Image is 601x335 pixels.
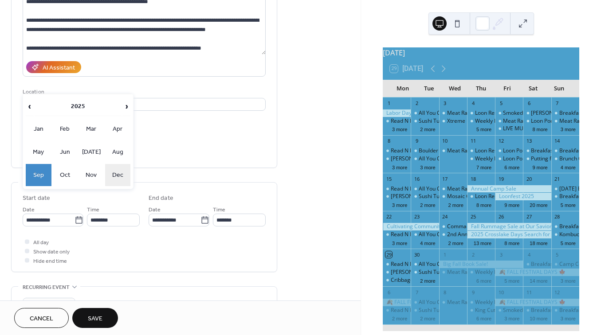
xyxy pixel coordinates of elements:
div: Breakfast at Sunshine’s! [531,261,590,268]
td: Oct [52,164,78,186]
div: 2 [413,100,420,107]
button: 20 more [526,201,551,208]
div: Weekly Family Story Time: Thursdays [467,269,495,276]
div: Meat Raffle at [GEOGRAPHIC_DATA] [447,147,537,155]
div: All You Can Eat Tacos [411,261,439,268]
div: Brunch Cruise [551,155,579,163]
div: Sushi Tuesdays! [411,117,439,125]
div: Putting for Dogs [531,155,571,163]
div: Smoked Rib Fridays! [503,109,552,117]
div: Breakfast at Sunshine’s! [551,147,579,155]
button: 6 more [473,314,495,322]
div: 11 [526,289,532,296]
td: Nov [79,164,104,186]
div: Sushi Tuesdays! [411,193,439,200]
div: 17 [442,175,448,182]
div: All You Can Eat Tacos [419,155,472,163]
span: Date [149,205,161,214]
div: Camp Community - Tailgate Takedown Edition Battle of the Bites [551,261,579,268]
div: Fall Rummage Sale at Our Saviors Lutheran Church [467,223,551,230]
div: 11 [470,138,476,144]
td: Feb [52,118,78,140]
div: 5 [554,251,561,258]
div: Read N Play Every [DATE] [391,307,454,314]
span: Show date only [33,247,70,257]
div: 25 [470,214,476,220]
div: [DATE] [383,47,579,58]
span: Time [87,205,99,214]
div: All You Can Eat Tacos [411,299,439,306]
span: Save [88,314,102,323]
div: 27 [526,214,532,220]
div: Loon Pontoon Tours - National Loon Center [495,147,523,155]
button: 8 more [473,201,495,208]
div: Boulder Tap House Give Back – Brainerd Lakes Safe Ride [411,147,439,155]
button: AI Assistant [26,61,81,73]
button: 3 more [389,239,411,246]
div: Loon Pontoon Tours - National Loon Center [523,117,551,125]
div: Breakfast at Sunshine’s! [551,109,579,117]
div: 8 [442,289,448,296]
span: Hide end time [33,257,67,266]
button: 14 more [526,277,551,284]
div: 19 [498,175,504,182]
div: Loon Research Tour - [GEOGRAPHIC_DATA] [475,147,582,155]
div: Big Fall Book Sale! [439,261,523,268]
a: Cancel [14,308,69,328]
div: 13 [526,138,532,144]
div: 26 [498,214,504,220]
div: Read N Play Every [DATE] [391,185,454,193]
div: Weekly Family Story Time: Thursdays [475,117,566,125]
div: 28 [554,214,561,220]
div: Commanders Breakfast Buffet [447,223,522,230]
div: 24 [442,214,448,220]
div: Loon Research Tour - [GEOGRAPHIC_DATA] [475,193,582,200]
div: Read N Play Every Monday [383,231,411,238]
div: Read N Play Every Monday [383,117,411,125]
div: LIVE MUSIC-One Night Stand [Roundhouse Brewery] [495,125,523,132]
div: 23 [413,214,420,220]
button: 9 more [501,201,523,208]
div: 3 [498,251,504,258]
button: 5 more [473,125,495,132]
button: 3 more [389,163,411,171]
div: 4 [470,100,476,107]
td: Jun [52,141,78,163]
div: Labor Day Sidewalk Sale in Crosslake Town Square [383,109,411,117]
div: Fri [494,80,520,97]
td: Aug [105,141,131,163]
div: Read N Play Every Monday [383,261,411,268]
div: Brunch Cruise [559,155,594,163]
div: Meat Raffle at [GEOGRAPHIC_DATA] [447,185,537,193]
button: 2 more [445,201,467,208]
div: Meat Raffle [551,117,579,125]
div: Putting for Dogs [523,155,551,163]
div: Cultivating Communities Summit [383,223,439,230]
span: Do not repeat [26,300,59,310]
span: Cancel [30,314,53,323]
div: Annual Camp Sale [467,185,551,193]
div: Sushi Tuesdays! [419,307,458,314]
div: Read N Play Every [DATE] [391,147,454,155]
div: Weekly Family Story Time: Thursdays [475,269,566,276]
div: King Cut Prime Rib at Freddy's [467,307,495,314]
button: 3 more [557,277,579,284]
div: Breakfast at Sunshine’s! [551,193,579,200]
div: Loon Research Tour - [GEOGRAPHIC_DATA] [475,109,582,117]
div: Xtreme Music Bingo- Awesome 80's [439,117,467,125]
div: Mosaic Coaster Creations [439,193,467,200]
div: Sushi Tuesdays! [411,269,439,276]
div: 29 [385,251,392,258]
div: Commanders Breakfast Buffet [439,223,467,230]
button: 8 more [529,125,551,132]
div: Read N Play Every [DATE] [391,117,454,125]
div: 7 [554,100,561,107]
div: Read N Play Every Monday [383,185,411,193]
td: May [26,141,51,163]
button: 6 more [501,163,523,171]
div: Weekly Family Story Time: Thursdays [467,117,495,125]
div: Meat Raffle at [GEOGRAPHIC_DATA] [447,269,537,276]
div: 7 [413,289,420,296]
div: 21 [554,175,561,182]
div: Weekly Family Story Time: Thursdays [475,299,566,306]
